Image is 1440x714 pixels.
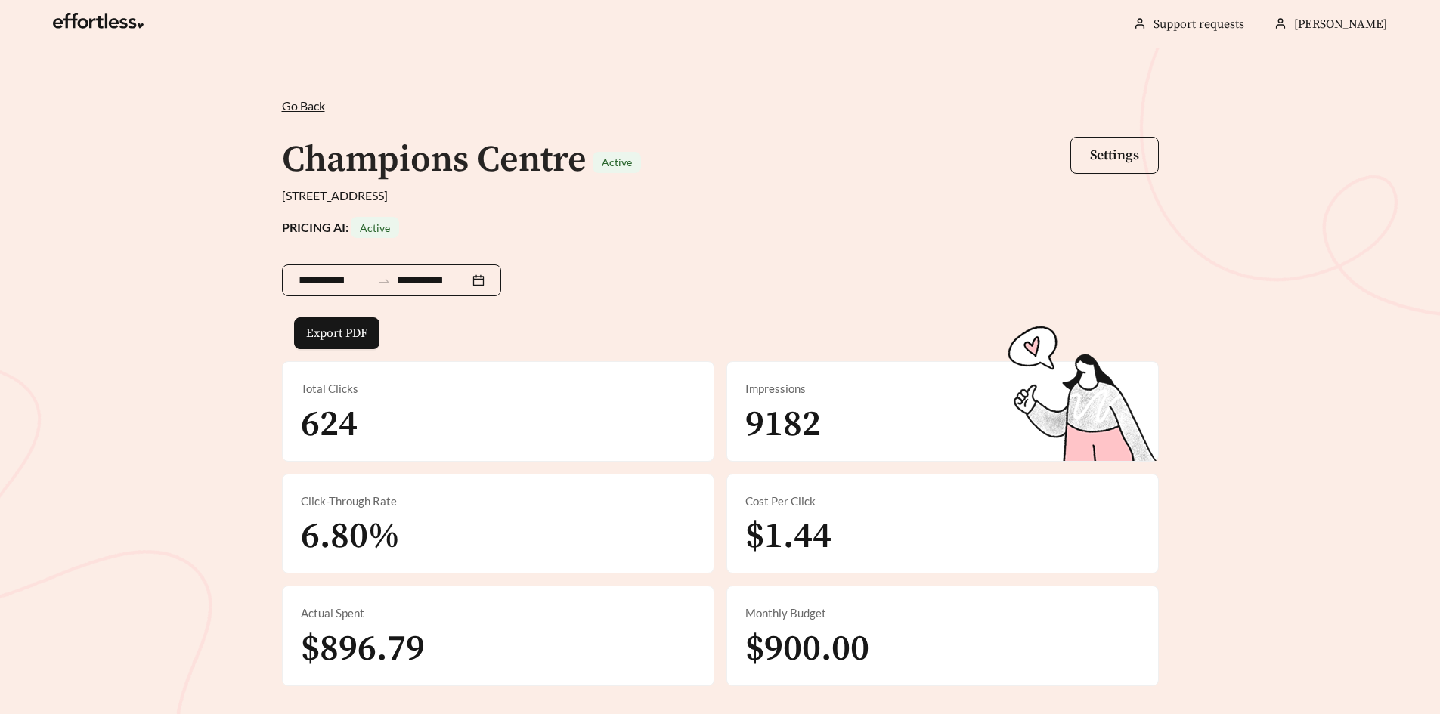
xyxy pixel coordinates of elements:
[745,380,1140,397] div: Impressions
[1294,17,1387,32] span: [PERSON_NAME]
[282,187,1159,205] div: [STREET_ADDRESS]
[306,324,367,342] span: Export PDF
[301,380,695,397] div: Total Clicks
[602,156,632,168] span: Active
[294,317,379,349] button: Export PDF
[301,626,425,672] span: $896.79
[301,402,358,447] span: 624
[745,604,1140,622] div: Monthly Budget
[377,274,391,288] span: swap-right
[282,220,399,234] strong: PRICING AI:
[282,138,587,183] h1: Champions Centre
[745,402,821,447] span: 9182
[745,493,1140,510] div: Cost Per Click
[1090,147,1139,164] span: Settings
[301,514,400,559] span: 6.80%
[360,221,390,234] span: Active
[1070,137,1159,174] button: Settings
[282,98,325,113] span: Go Back
[301,604,695,622] div: Actual Spent
[745,514,831,559] span: $1.44
[1154,17,1244,32] a: Support requests
[377,274,391,287] span: to
[745,626,869,672] span: $900.00
[301,493,695,510] div: Click-Through Rate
